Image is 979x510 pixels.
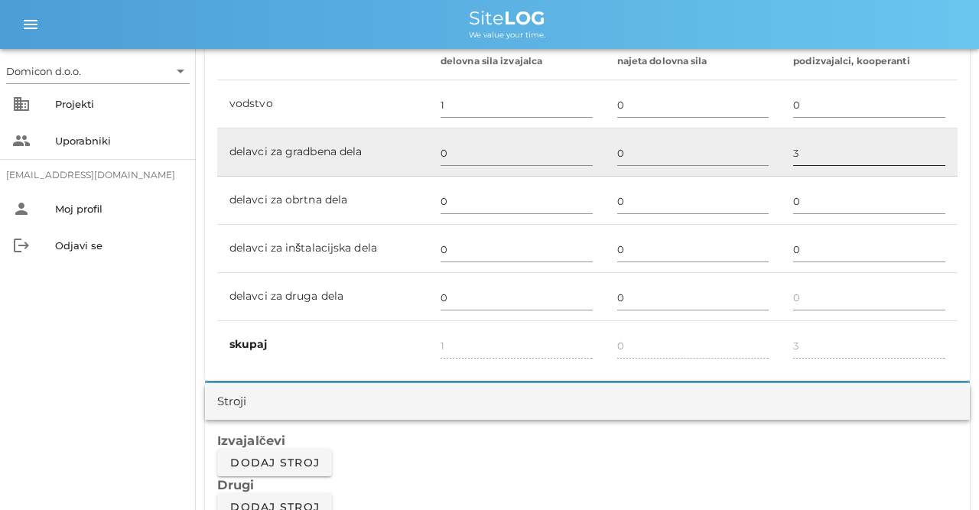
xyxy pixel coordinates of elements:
input: 0 [793,189,945,213]
button: Dodaj stroj [217,449,332,476]
input: 0 [793,237,945,261]
div: Domicon d.o.o. [6,64,81,78]
i: arrow_drop_down [171,62,190,80]
div: Projekti [55,98,184,110]
input: 0 [617,285,769,310]
div: Pripomoček za klepet [760,345,979,510]
i: logout [12,236,31,255]
input: 0 [617,141,769,165]
span: Dodaj stroj [229,456,320,469]
input: 0 [441,285,593,310]
td: delavci za obrtna dela [217,177,428,225]
input: 0 [793,93,945,117]
span: Site [469,7,545,29]
input: 0 [793,141,945,165]
td: delavci za druga dela [217,273,428,321]
th: podizvajalci, kooperanti [781,44,958,80]
span: We value your time. [469,30,545,40]
b: skupaj [229,337,268,351]
input: 0 [441,93,593,117]
h3: Drugi [217,476,958,493]
td: delavci za inštalacijska dela [217,225,428,273]
input: 0 [441,189,593,213]
iframe: Chat Widget [760,345,979,510]
i: business [12,95,31,113]
input: 0 [793,285,945,310]
div: Domicon d.o.o. [6,59,190,83]
input: 0 [441,141,593,165]
th: delovna sila izvajalca [428,44,605,80]
i: person [12,200,31,218]
div: Stroji [217,393,246,411]
div: Uporabniki [55,135,184,147]
input: 0 [441,237,593,261]
input: 0 [617,93,769,117]
h3: Izvajalčevi [217,432,958,449]
input: 0 [617,237,769,261]
td: delavci za gradbena dela [217,128,428,177]
input: 0 [617,189,769,213]
b: LOG [504,7,545,29]
td: vodstvo [217,80,428,128]
i: people [12,132,31,150]
div: Odjavi se [55,239,184,252]
div: Moj profil [55,203,184,215]
i: menu [21,15,40,34]
th: najeta dolovna sila [605,44,782,80]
